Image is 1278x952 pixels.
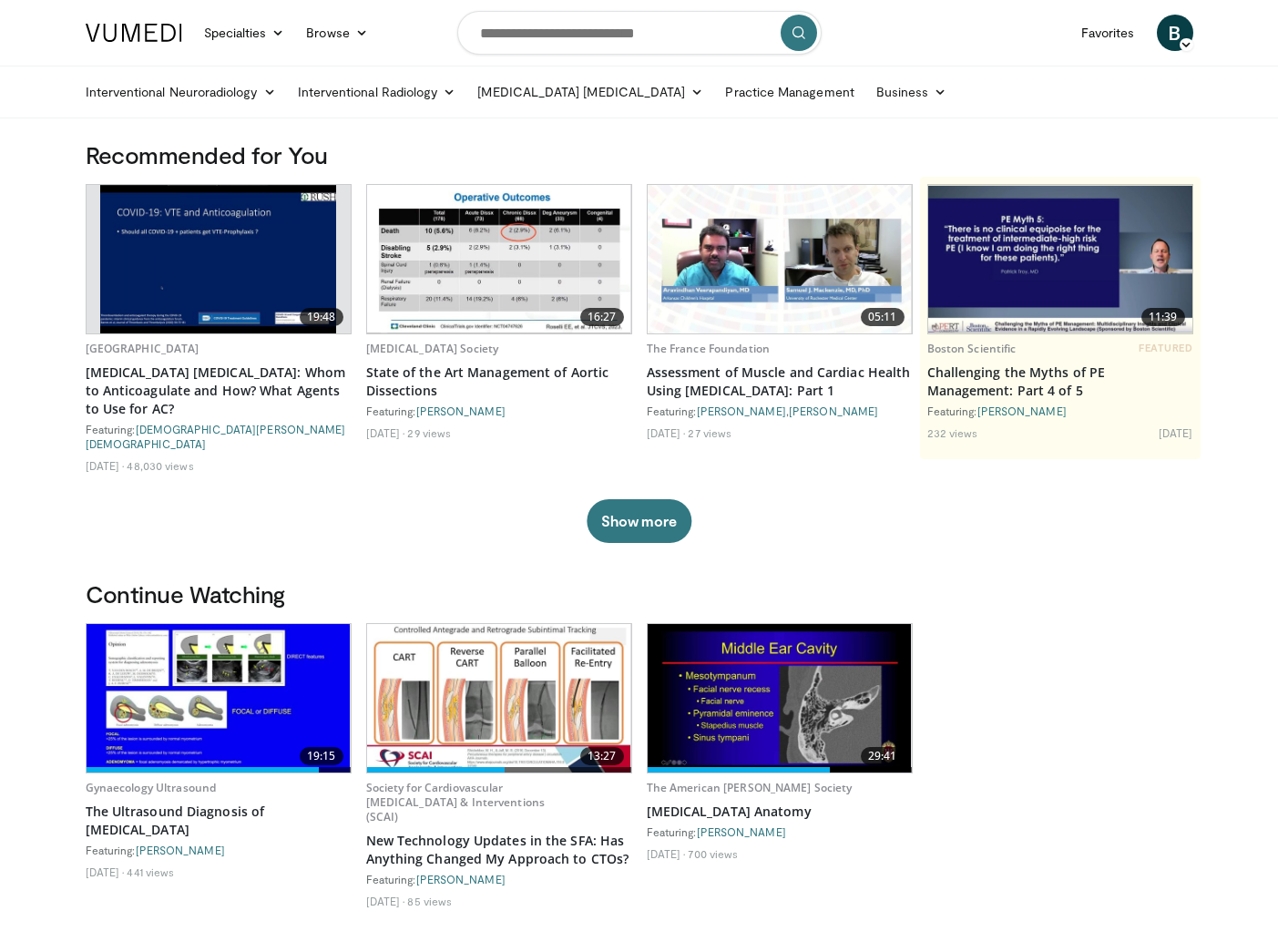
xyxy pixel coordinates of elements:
a: B [1157,15,1193,51]
a: The Ultrasound Diagnosis of [MEDICAL_DATA] [86,803,352,839]
a: [MEDICAL_DATA] Anatomy [647,803,913,821]
a: Business [865,74,958,110]
div: Featuring: [927,404,1193,418]
a: Practice Management [714,74,864,110]
a: Gynaecology Ultrasound [86,780,217,795]
span: 29:41 [861,747,905,765]
img: 19d6f46f-fc51-4bbe-aa3f-ab0c4992aa3b.620x360_q85_upscale.jpg [100,185,335,333]
a: Browse [295,15,379,51]
a: 19:48 [87,185,351,333]
img: eeb4cf33-ecb6-4831-bc4b-afb1e079cd66.620x360_q85_upscale.jpg [367,185,631,333]
img: f92a5301-425b-4362-b7b0-74b4bb4951bc.620x360_q85_upscale.jpg [648,185,912,333]
div: Featuring: [86,422,352,451]
a: New Technology Updates in the SFA: Has Anything Changed My Approach to CTOs? [366,832,632,868]
a: 11:39 [928,185,1192,333]
span: 11:39 [1141,308,1185,326]
a: [PERSON_NAME] [977,404,1067,417]
a: [PERSON_NAME] [789,404,878,417]
a: Favorites [1070,15,1146,51]
li: [DATE] [1159,425,1193,440]
li: [DATE] [86,458,125,473]
div: Featuring: [647,824,913,839]
span: 05:11 [861,308,905,326]
img: 8ea11dad-ad4c-4f69-8f7a-b358119d8809.620x360_q85_upscale.jpg [367,624,631,773]
li: [DATE] [366,425,405,440]
li: 441 views [127,865,174,879]
a: Interventional Radiology [287,74,467,110]
li: 27 views [688,425,731,440]
a: [MEDICAL_DATA] Society [366,341,499,356]
a: [DEMOGRAPHIC_DATA][PERSON_NAME][DEMOGRAPHIC_DATA] [86,423,346,450]
h3: Recommended for You [86,140,1193,169]
a: Challenging the Myths of PE Management: Part 4 of 5 [927,363,1193,400]
a: [MEDICAL_DATA] [MEDICAL_DATA] [466,74,714,110]
li: 29 views [407,425,451,440]
li: [DATE] [366,894,405,908]
img: VuMedi Logo [86,24,182,42]
div: Featuring: [366,404,632,418]
div: Featuring: [86,843,352,857]
h3: Continue Watching [86,579,1193,609]
a: [PERSON_NAME] [416,404,506,417]
img: b6ab4bc3-dfe6-4a91-87f6-be4b4d31dad1.620x360_q85_upscale.jpg [648,624,912,773]
img: d5b042fb-44bd-4213-87e0-b0808e5010e8.620x360_q85_upscale.jpg [928,186,1192,333]
li: 85 views [407,894,452,908]
a: 16:27 [367,185,631,333]
li: [DATE] [647,425,686,440]
li: 232 views [927,425,978,440]
a: [GEOGRAPHIC_DATA] [86,341,199,356]
div: Featuring: , [647,404,913,418]
span: 13:27 [580,747,624,765]
a: 29:41 [648,624,912,773]
li: [DATE] [647,846,686,861]
li: 48,030 views [127,458,193,473]
li: 700 views [688,846,738,861]
a: Specialties [193,15,296,51]
img: bf7874e1-069a-4942-bb8c-069758afa475.620x360_q85_upscale.jpg [87,624,351,773]
li: [DATE] [86,865,125,879]
a: State of the Art Management of Aortic Dissections [366,363,632,400]
a: Assessment of Muscle and Cardiac Health Using [MEDICAL_DATA]: Part 1 [647,363,913,400]
a: The France Foundation [647,341,771,356]
a: 05:11 [648,185,912,333]
a: The American [PERSON_NAME] Society [647,780,853,795]
a: [MEDICAL_DATA] [MEDICAL_DATA]: Whom to Anticoagulate and How? What Agents to Use for AC? [86,363,352,418]
a: Boston Scientific [927,341,1017,356]
button: Show more [587,499,691,543]
a: [PERSON_NAME] [697,825,786,838]
span: 19:15 [300,747,343,765]
a: [PERSON_NAME] [697,404,786,417]
a: [PERSON_NAME] [416,873,506,885]
span: 16:27 [580,308,624,326]
span: FEATURED [1139,342,1192,354]
a: [PERSON_NAME] [136,844,225,856]
span: 19:48 [300,308,343,326]
a: 19:15 [87,624,351,773]
input: Search topics, interventions [457,11,822,55]
a: 13:27 [367,624,631,773]
div: Featuring: [366,872,632,886]
a: Interventional Neuroradiology [75,74,287,110]
a: Society for Cardiovascular [MEDICAL_DATA] & Interventions (SCAI) [366,780,546,824]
